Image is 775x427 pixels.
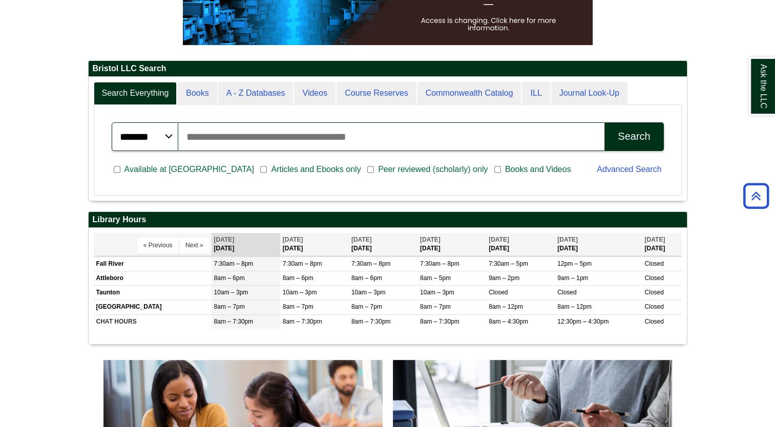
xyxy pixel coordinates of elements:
span: 8am – 6pm [351,274,382,282]
span: 12pm – 5pm [557,260,592,267]
span: 7:30am – 5pm [489,260,528,267]
a: Search Everything [94,82,177,105]
span: [DATE] [214,236,235,243]
span: 8am – 5pm [420,274,451,282]
td: Taunton [94,286,212,300]
span: [DATE] [420,236,441,243]
input: Peer reviewed (scholarly) only [367,165,374,174]
span: Closed [644,318,663,325]
a: Books [178,82,217,105]
span: 8am – 7pm [420,303,451,310]
a: Commonwealth Catalog [417,82,521,105]
h2: Library Hours [89,212,687,228]
a: Course Reserves [337,82,416,105]
span: 7:30am – 8pm [351,260,391,267]
span: Closed [644,260,663,267]
span: [DATE] [557,236,578,243]
span: 8am – 7pm [214,303,245,310]
span: 8am – 7:30pm [420,318,459,325]
span: Books and Videos [501,163,575,176]
span: Available at [GEOGRAPHIC_DATA] [120,163,258,176]
button: Search [604,122,663,151]
span: 7:30am – 8pm [283,260,322,267]
span: 7:30am – 8pm [214,260,254,267]
a: A - Z Databases [218,82,294,105]
span: Articles and Ebooks only [267,163,365,176]
a: Back to Top [740,189,772,203]
td: CHAT HOURS [94,314,212,329]
span: 8am – 6pm [214,274,245,282]
span: 8am – 7:30pm [283,318,322,325]
td: [GEOGRAPHIC_DATA] [94,300,212,314]
span: 10am – 3pm [351,289,386,296]
span: 10am – 3pm [283,289,317,296]
span: [DATE] [351,236,372,243]
input: Books and Videos [494,165,501,174]
span: Closed [644,303,663,310]
th: [DATE] [555,233,642,256]
span: 8am – 12pm [489,303,523,310]
span: 8am – 7pm [283,303,313,310]
span: 7:30am – 8pm [420,260,459,267]
span: 10am – 3pm [214,289,248,296]
input: Articles and Ebooks only [260,165,267,174]
h2: Bristol LLC Search [89,61,687,77]
span: [DATE] [283,236,303,243]
span: 8am – 7pm [351,303,382,310]
th: [DATE] [280,233,349,256]
button: Next » [180,238,209,253]
span: 8am – 6pm [283,274,313,282]
span: [DATE] [644,236,665,243]
input: Available at [GEOGRAPHIC_DATA] [114,165,120,174]
span: 8am – 4:30pm [489,318,528,325]
span: Peer reviewed (scholarly) only [374,163,492,176]
a: Videos [294,82,336,105]
a: Journal Look-Up [551,82,627,105]
a: Advanced Search [597,165,661,174]
span: 8am – 7:30pm [351,318,391,325]
div: Search [618,131,650,142]
th: [DATE] [212,233,280,256]
span: Closed [644,289,663,296]
th: [DATE] [349,233,417,256]
span: Closed [557,289,576,296]
td: Fall River [94,257,212,271]
a: ILL [522,82,550,105]
span: 9am – 1pm [557,274,588,282]
span: 8am – 12pm [557,303,592,310]
button: « Previous [138,238,178,253]
th: [DATE] [642,233,681,256]
span: 12:30pm – 4:30pm [557,318,609,325]
span: 10am – 3pm [420,289,454,296]
td: Attleboro [94,271,212,286]
span: Closed [644,274,663,282]
th: [DATE] [486,233,555,256]
span: 9am – 2pm [489,274,519,282]
th: [DATE] [417,233,486,256]
span: [DATE] [489,236,509,243]
span: 8am – 7:30pm [214,318,254,325]
span: Closed [489,289,508,296]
